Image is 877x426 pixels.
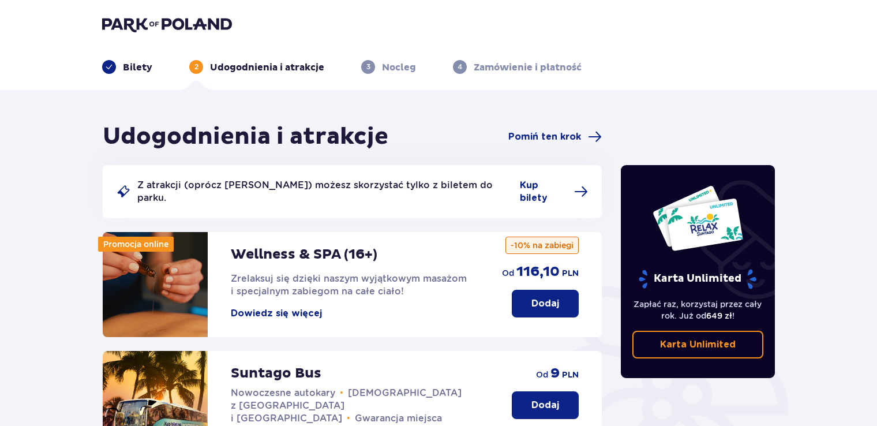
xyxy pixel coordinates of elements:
button: Dodaj [512,290,579,317]
span: Zrelaksuj się dzięki naszym wyjątkowym masażom i specjalnym zabiegom na całe ciało! [231,273,467,297]
h1: Udogodnienia i atrakcje [103,122,388,151]
p: 2 [194,62,198,72]
span: • [347,413,350,424]
p: Zamówienie i płatność [474,61,582,74]
span: od [502,267,514,279]
span: 649 zł [706,311,732,320]
span: PLN [562,369,579,381]
p: 3 [366,62,370,72]
span: 9 [550,365,560,382]
p: Dodaj [531,399,559,412]
a: Pomiń ten krok [508,130,602,144]
p: Karta Unlimited [638,269,758,289]
div: 4Zamówienie i płatność [453,60,582,74]
span: • [340,387,343,399]
p: Bilety [123,61,152,74]
div: Bilety [102,60,152,74]
p: 4 [458,62,462,72]
p: Dodaj [531,297,559,310]
p: Z atrakcji (oprócz [PERSON_NAME]) możesz skorzystać tylko z biletem do parku. [137,179,513,204]
p: Wellness & SPA (16+) [231,246,377,263]
a: Kup bilety [520,179,588,204]
div: 2Udogodnienia i atrakcje [189,60,324,74]
span: Pomiń ten krok [508,130,581,143]
p: -10% na zabiegi [505,237,579,254]
div: Promocja online [98,237,174,252]
span: Nowoczesne autokary [231,387,335,398]
img: Dwie karty całoroczne do Suntago z napisem 'UNLIMITED RELAX', na białym tle z tropikalnymi liśćmi... [652,185,744,252]
span: od [536,369,548,380]
button: Dowiedz się więcej [231,307,322,320]
img: Park of Poland logo [102,16,232,32]
p: Zapłać raz, korzystaj przez cały rok. Już od ! [632,298,764,322]
p: Suntago Bus [231,365,321,382]
span: PLN [562,268,579,279]
p: Nocleg [382,61,416,74]
span: 116,10 [516,263,560,281]
button: Dodaj [512,391,579,419]
span: Kup bilety [520,179,567,204]
span: [DEMOGRAPHIC_DATA] z [GEOGRAPHIC_DATA] i [GEOGRAPHIC_DATA] [231,387,462,424]
div: 3Nocleg [361,60,416,74]
img: attraction [103,232,208,337]
p: Udogodnienia i atrakcje [210,61,324,74]
a: Karta Unlimited [632,331,764,358]
p: Karta Unlimited [660,338,736,351]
